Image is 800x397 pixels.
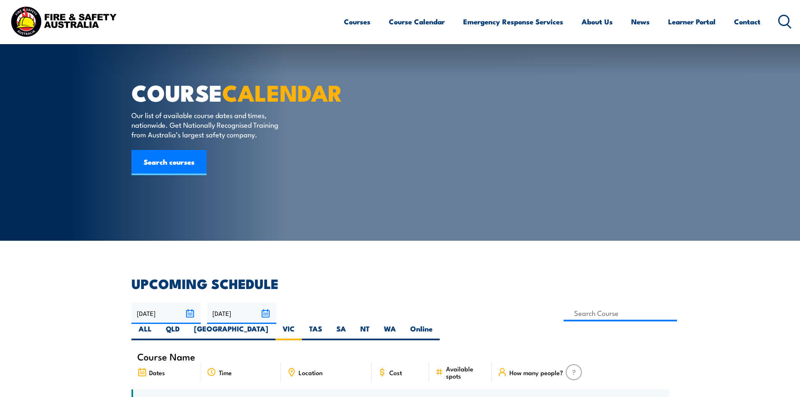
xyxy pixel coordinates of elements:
label: QLD [159,324,187,340]
label: SA [329,324,353,340]
span: Course Name [137,353,195,360]
a: Contact [734,11,761,33]
input: To date [207,302,276,324]
a: News [631,11,650,33]
input: Search Course [564,305,677,321]
label: Online [403,324,440,340]
strong: CALENDAR [222,74,343,109]
a: About Us [582,11,613,33]
span: How many people? [509,369,563,376]
label: NT [353,324,377,340]
a: Course Calendar [389,11,445,33]
label: WA [377,324,403,340]
label: VIC [275,324,302,340]
span: Dates [149,369,165,376]
span: Location [299,369,323,376]
input: From date [131,302,201,324]
span: Available spots [446,365,486,379]
label: TAS [302,324,329,340]
a: Learner Portal [668,11,716,33]
label: [GEOGRAPHIC_DATA] [187,324,275,340]
span: Time [219,369,232,376]
label: ALL [131,324,159,340]
span: Cost [389,369,402,376]
h1: COURSE [131,82,339,102]
a: Search courses [131,150,207,175]
h2: UPCOMING SCHEDULE [131,277,669,289]
a: Courses [344,11,370,33]
p: Our list of available course dates and times, nationwide. Get Nationally Recognised Training from... [131,110,285,139]
a: Emergency Response Services [463,11,563,33]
